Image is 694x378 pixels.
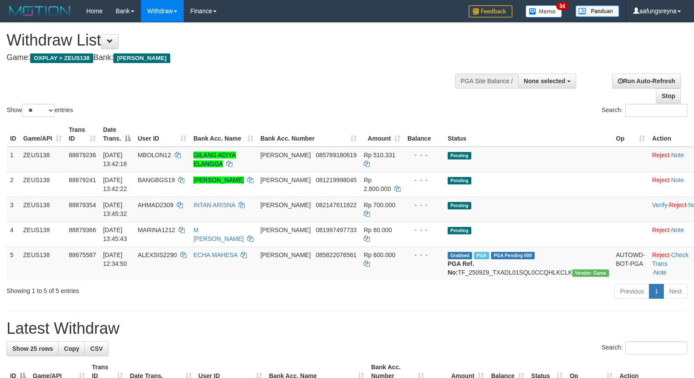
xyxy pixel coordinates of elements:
span: 88879366 [69,226,96,233]
select: Showentries [22,104,55,117]
th: Bank Acc. Number: activate to sort column ascending [257,122,360,147]
span: Copy 081219998045 to clipboard [316,177,357,184]
a: Note [671,152,684,159]
span: Pending [448,152,471,159]
span: [DATE] 13:45:43 [103,226,127,242]
span: Copy 085789180619 to clipboard [316,152,357,159]
span: Rp 510.331 [364,152,395,159]
a: Reject [669,201,687,208]
th: Bank Acc. Name: activate to sort column ascending [190,122,257,147]
a: M [PERSON_NAME] [193,226,244,242]
span: Copy [64,345,79,352]
span: BANGBGS19 [138,177,175,184]
td: ZEUS138 [20,197,65,222]
div: Showing 1 to 5 of 5 entries [7,283,283,295]
span: None selected [524,78,565,85]
td: 2 [7,172,20,197]
div: - - - [407,151,441,159]
img: Feedback.jpg [469,5,512,18]
span: [DATE] 13:42:22 [103,177,127,192]
span: [PERSON_NAME] [260,177,311,184]
h1: Latest Withdraw [7,320,687,337]
span: Pending [448,177,471,184]
span: [PERSON_NAME] [260,201,311,208]
td: 5 [7,247,20,280]
td: 3 [7,197,20,222]
a: Reject [652,251,669,258]
span: AHMAD2309 [138,201,174,208]
a: Note [654,269,667,276]
a: Note [671,177,684,184]
a: Next [663,284,687,299]
th: Op: activate to sort column ascending [613,122,649,147]
span: 88879354 [69,201,96,208]
span: Copy 082147611622 to clipboard [316,201,357,208]
img: panduan.png [575,5,619,17]
a: 1 [649,284,664,299]
div: - - - [407,226,441,234]
span: Pending [448,202,471,209]
th: ID [7,122,20,147]
span: [DATE] 13:42:16 [103,152,127,167]
a: Previous [614,284,649,299]
span: PGA Pending [491,252,535,259]
a: Check Trans [652,251,688,267]
th: User ID: activate to sort column ascending [134,122,190,147]
img: MOTION_logo.png [7,4,73,18]
span: Vendor URL: https://trx31.1velocity.biz [572,269,609,277]
b: PGA Ref. No: [448,260,474,276]
span: Show 25 rows [12,345,53,352]
a: GILANG ADIYA ELANGGA [193,152,236,167]
td: 4 [7,222,20,247]
label: Search: [602,104,687,117]
span: [DATE] 12:34:50 [103,251,127,267]
span: 88879236 [69,152,96,159]
span: Rp 700.000 [364,201,395,208]
span: 88879241 [69,177,96,184]
th: Balance [404,122,444,147]
a: Show 25 rows [7,341,59,356]
span: MARINA1212 [138,226,175,233]
span: [PERSON_NAME] [260,226,311,233]
span: Pending [448,227,471,234]
a: Note [671,226,684,233]
td: TF_250929_TXADL01SQL0CCQHLKCLK [444,247,613,280]
a: Run Auto-Refresh [612,74,681,88]
h4: Game: Bank: [7,53,454,62]
span: Copy 085822076561 to clipboard [316,251,357,258]
td: ZEUS138 [20,222,65,247]
h1: Withdraw List [7,32,454,49]
span: Marked by aafpengsreynich [474,252,489,259]
a: CSV [84,341,109,356]
div: - - - [407,201,441,209]
a: Reject [652,226,669,233]
span: [DATE] 13:45:32 [103,201,127,217]
td: 1 [7,147,20,172]
th: Status [444,122,613,147]
a: INTAN ARISNA [193,201,235,208]
span: OXPLAY > ZEUS138 [30,53,93,63]
label: Show entries [7,104,73,117]
a: Reject [652,152,669,159]
span: [PERSON_NAME] [260,251,311,258]
td: ZEUS138 [20,247,65,280]
a: ECHA MAHESA [193,251,237,258]
button: None selected [518,74,576,88]
td: ZEUS138 [20,172,65,197]
span: Rp 60.000 [364,226,392,233]
input: Search: [625,104,687,117]
span: [PERSON_NAME] [260,152,311,159]
th: Game/API: activate to sort column ascending [20,122,65,147]
span: ALEXSIS2290 [138,251,177,258]
span: 88675587 [69,251,96,258]
td: AUTOWD-BOT-PGA [613,247,649,280]
a: Verify [652,201,667,208]
span: Copy 081997497733 to clipboard [316,226,357,233]
img: Button%20Memo.svg [526,5,562,18]
span: Rp 600.000 [364,251,395,258]
th: Amount: activate to sort column ascending [360,122,404,147]
span: 34 [556,2,568,10]
a: Stop [656,88,681,103]
div: PGA Site Balance / [455,74,518,88]
a: Copy [58,341,85,356]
